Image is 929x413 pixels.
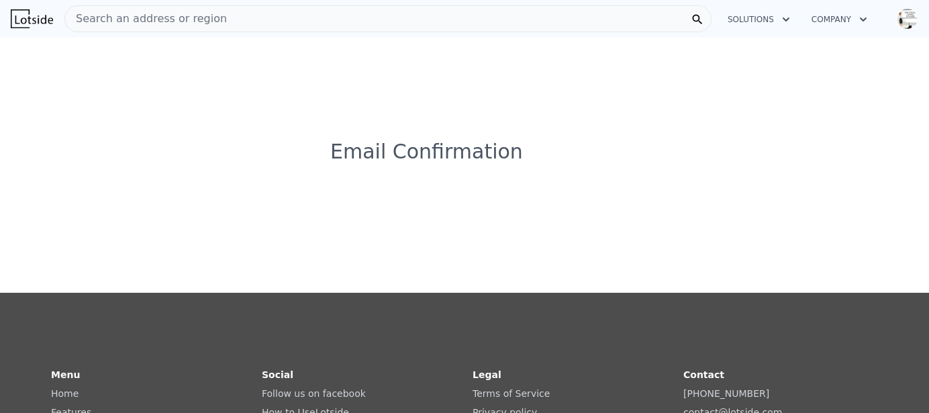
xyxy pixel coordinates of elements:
a: Follow us on facebook [262,388,366,399]
a: Terms of Service [473,388,550,399]
strong: Legal [473,369,501,380]
button: Company [801,7,878,32]
strong: Social [262,369,293,380]
strong: Contact [683,369,724,380]
h3: Email Confirmation [330,140,599,164]
strong: Menu [51,369,80,380]
img: avatar [897,8,918,30]
a: Home [51,388,79,399]
img: Lotside [11,9,53,28]
span: Search an address or region [65,11,227,27]
a: [PHONE_NUMBER] [683,388,769,399]
button: Solutions [717,7,801,32]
